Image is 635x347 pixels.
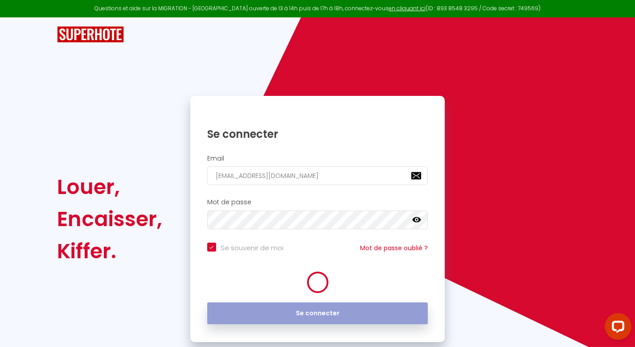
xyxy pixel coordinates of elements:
[207,127,428,141] h1: Se connecter
[360,244,428,252] a: Mot de passe oublié ?
[207,155,428,162] h2: Email
[207,166,428,185] input: Ton Email
[57,171,162,203] div: Louer,
[207,198,428,206] h2: Mot de passe
[389,4,426,12] a: en cliquant ici
[598,310,635,347] iframe: LiveChat chat widget
[57,235,162,267] div: Kiffer.
[57,26,124,43] img: SuperHote logo
[207,302,428,325] button: Se connecter
[57,203,162,235] div: Encaisser,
